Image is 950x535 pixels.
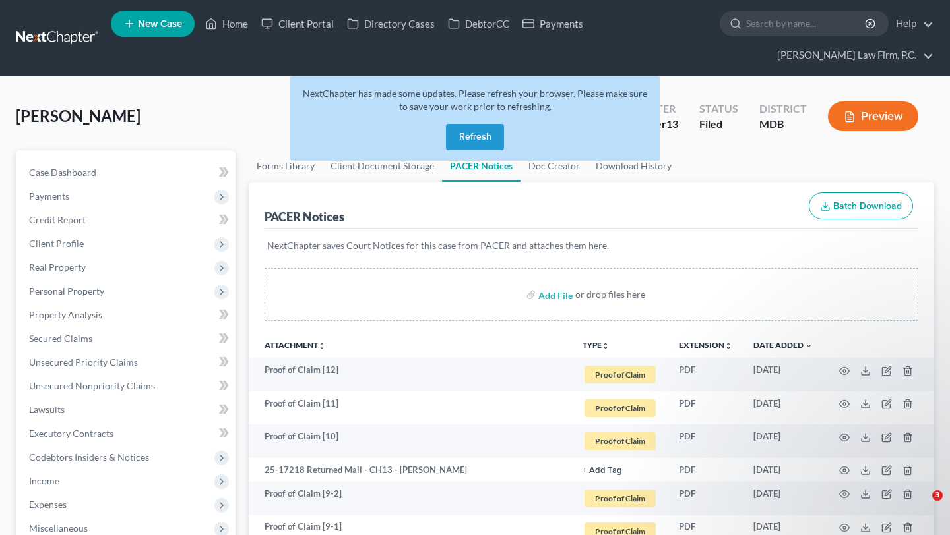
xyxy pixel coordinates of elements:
input: Search by name... [746,11,867,36]
a: Payments [516,12,590,36]
span: Personal Property [29,285,104,296]
td: PDF [668,391,743,425]
div: District [759,101,807,117]
div: MDB [759,117,807,132]
span: Credit Report [29,214,86,225]
td: Proof of Claim [10] [249,424,572,458]
span: Secured Claims [29,333,92,344]
span: Real Property [29,262,86,273]
a: Credit Report [18,208,236,232]
button: Preview [828,101,918,131]
i: unfold_more [724,342,732,350]
button: Batch Download [809,192,913,220]
span: Case Dashboard [29,167,96,178]
span: Proof of Claim [585,490,656,507]
span: Payments [29,190,69,202]
a: Attachmentunfold_more [265,340,326,350]
a: Case Dashboard [18,161,236,184]
span: Client Profile [29,238,84,249]
a: Proof of Claim [583,430,658,452]
span: Proof of Claim [585,366,656,383]
div: or drop files here [575,288,645,301]
a: Proof of Claim [583,397,658,419]
button: Refresh [446,124,504,150]
span: Proof of Claim [585,432,656,450]
span: 13 [666,117,678,130]
iframe: Intercom live chat [905,490,937,522]
a: Executory Contracts [18,422,236,445]
span: Batch Download [833,200,902,211]
div: Status [699,101,738,117]
button: TYPEunfold_more [583,341,610,350]
td: PDF [668,482,743,515]
a: Property Analysis [18,303,236,327]
a: Secured Claims [18,327,236,351]
a: Unsecured Nonpriority Claims [18,374,236,398]
span: Property Analysis [29,309,102,320]
a: + Add Tag [583,464,658,476]
td: Proof of Claim [11] [249,391,572,425]
i: unfold_more [318,342,326,350]
a: Help [889,12,934,36]
span: Unsecured Nonpriority Claims [29,380,155,391]
a: [PERSON_NAME] Law Firm, P.C. [771,43,934,67]
a: Directory Cases [340,12,441,36]
p: NextChapter saves Court Notices for this case from PACER and attaches them here. [267,239,916,252]
span: 3 [932,490,943,501]
td: PDF [668,358,743,391]
a: Lawsuits [18,398,236,422]
i: unfold_more [602,342,610,350]
a: Proof of Claim [583,364,658,385]
span: NextChapter has made some updates. Please refresh your browser. Please make sure to save your wor... [303,88,647,112]
i: expand_more [805,342,813,350]
div: Filed [699,117,738,132]
span: New Case [138,19,182,29]
span: Codebtors Insiders & Notices [29,451,149,463]
a: DebtorCC [441,12,516,36]
span: Executory Contracts [29,428,113,439]
div: PACER Notices [265,209,344,225]
a: Unsecured Priority Claims [18,351,236,374]
span: Income [29,475,59,486]
td: Proof of Claim [9-2] [249,482,572,515]
a: Proof of Claim [583,488,658,509]
a: Extensionunfold_more [679,340,732,350]
span: Unsecured Priority Claims [29,356,138,368]
td: 25-17218 Returned Mail - CH13 - [PERSON_NAME] [249,458,572,482]
td: Proof of Claim [12] [249,358,572,391]
span: Miscellaneous [29,522,88,534]
td: PDF [668,458,743,482]
td: [DATE] [743,391,823,425]
span: Proof of Claim [585,399,656,417]
a: Client Portal [255,12,340,36]
td: PDF [668,424,743,458]
td: [DATE] [743,358,823,391]
button: + Add Tag [583,466,622,475]
a: Forms Library [249,150,323,182]
a: Home [199,12,255,36]
span: Lawsuits [29,404,65,415]
a: Date Added expand_more [753,340,813,350]
span: [PERSON_NAME] [16,106,141,125]
span: Expenses [29,499,67,510]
